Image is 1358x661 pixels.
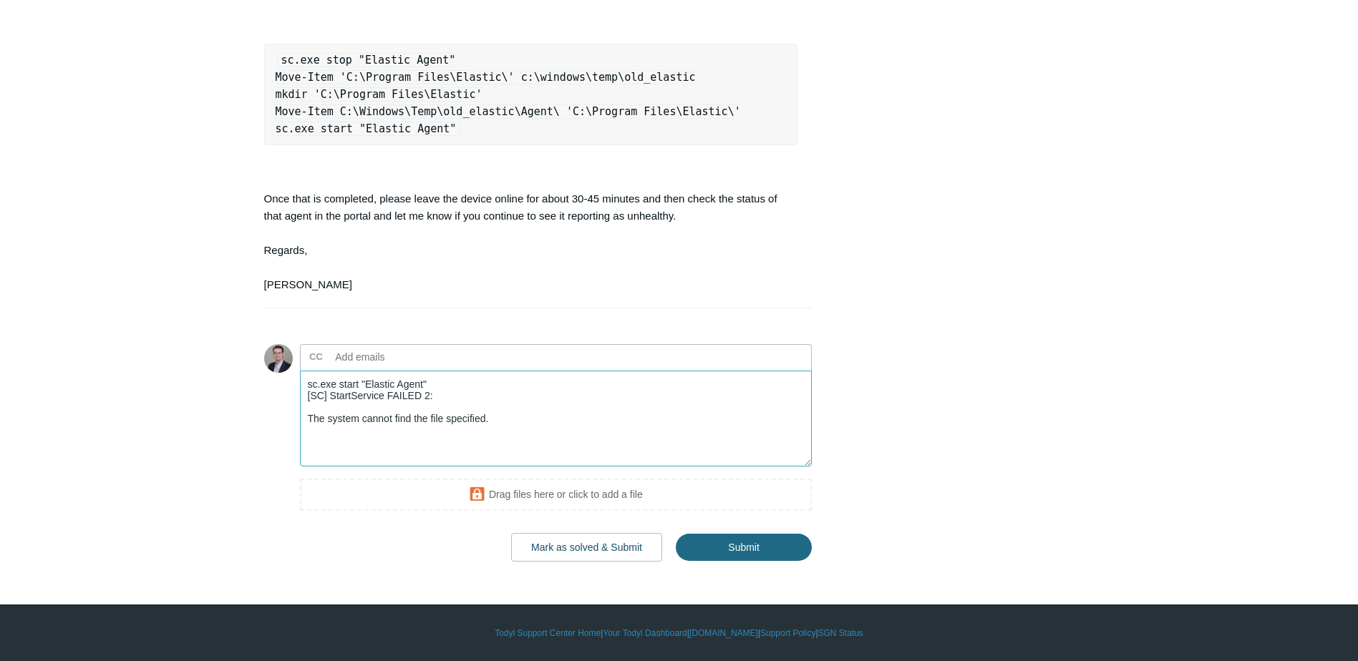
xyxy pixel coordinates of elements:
[330,346,484,368] input: Add emails
[676,534,812,561] input: Submit
[760,627,815,640] a: Support Policy
[309,346,323,368] label: CC
[495,627,601,640] a: Todyl Support Center Home
[276,53,741,136] code: sc.exe stop "Elastic Agent" Move-Item 'C:\Program Files\Elastic\' c:\windows\temp\old_elastic mkd...
[300,371,813,467] textarea: Add your reply
[511,533,662,562] button: Mark as solved & Submit
[603,627,687,640] a: Your Todyl Dashboard
[818,627,863,640] a: SGN Status
[689,627,758,640] a: [DOMAIN_NAME]
[264,627,1095,640] div: | | | |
